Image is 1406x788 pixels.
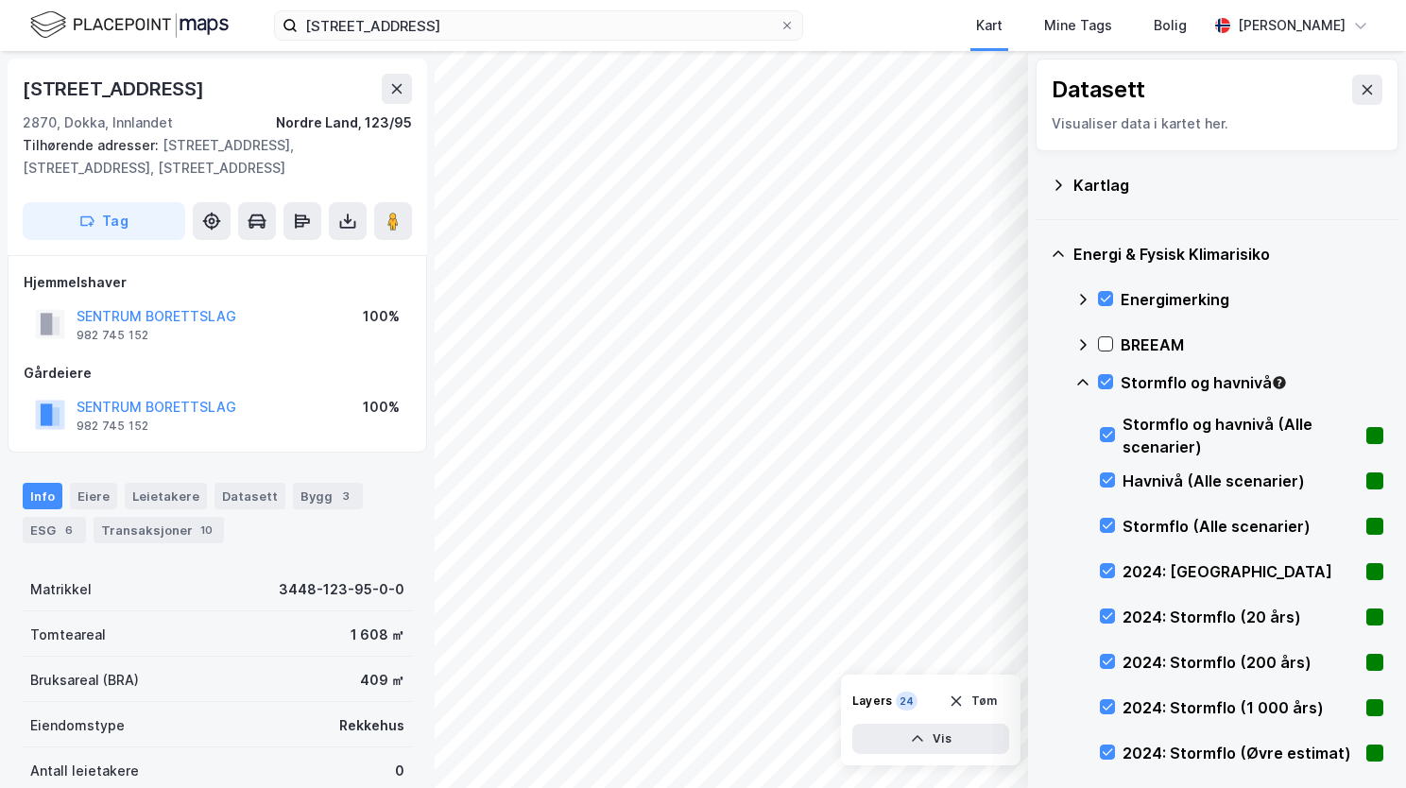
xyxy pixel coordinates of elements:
[852,724,1009,754] button: Vis
[363,305,400,328] div: 100%
[351,624,404,646] div: 1 608 ㎡
[1271,374,1288,391] div: Tooltip anchor
[279,578,404,601] div: 3448-123-95-0-0
[1121,334,1383,356] div: BREEAM
[1052,75,1145,105] div: Datasett
[976,14,1003,37] div: Kart
[60,521,78,540] div: 6
[30,624,106,646] div: Tomteareal
[94,517,224,543] div: Transaksjoner
[23,202,185,240] button: Tag
[1123,560,1359,583] div: 2024: [GEOGRAPHIC_DATA]
[339,714,404,737] div: Rekkehus
[30,714,125,737] div: Eiendomstype
[23,134,397,180] div: [STREET_ADDRESS], [STREET_ADDRESS], [STREET_ADDRESS]
[30,578,92,601] div: Matrikkel
[360,669,404,692] div: 409 ㎡
[293,483,363,509] div: Bygg
[363,396,400,419] div: 100%
[1121,371,1383,394] div: Stormflo og havnivå
[1123,515,1359,538] div: Stormflo (Alle scenarier)
[70,483,117,509] div: Eiere
[23,517,86,543] div: ESG
[77,419,148,434] div: 982 745 152
[77,328,148,343] div: 982 745 152
[1123,470,1359,492] div: Havnivå (Alle scenarier)
[852,694,892,709] div: Layers
[1073,243,1383,266] div: Energi & Fysisk Klimarisiko
[23,111,173,134] div: 2870, Dokka, Innlandet
[30,760,139,782] div: Antall leietakere
[30,9,229,42] img: logo.f888ab2527a4732fd821a326f86c7f29.svg
[30,669,139,692] div: Bruksareal (BRA)
[1073,174,1383,197] div: Kartlag
[1123,606,1359,628] div: 2024: Stormflo (20 års)
[298,11,780,40] input: Søk på adresse, matrikkel, gårdeiere, leietakere eller personer
[395,760,404,782] div: 0
[1123,742,1359,764] div: 2024: Stormflo (Øvre estimat)
[336,487,355,505] div: 3
[1312,697,1406,788] iframe: Chat Widget
[1121,288,1383,311] div: Energimerking
[1154,14,1187,37] div: Bolig
[24,362,411,385] div: Gårdeiere
[1123,651,1359,674] div: 2024: Stormflo (200 års)
[23,74,208,104] div: [STREET_ADDRESS]
[936,686,1009,716] button: Tøm
[1238,14,1346,37] div: [PERSON_NAME]
[23,137,163,153] span: Tilhørende adresser:
[1123,413,1359,458] div: Stormflo og havnivå (Alle scenarier)
[214,483,285,509] div: Datasett
[896,692,917,711] div: 24
[1044,14,1112,37] div: Mine Tags
[1052,112,1382,135] div: Visualiser data i kartet her.
[1123,696,1359,719] div: 2024: Stormflo (1 000 års)
[23,483,62,509] div: Info
[197,521,216,540] div: 10
[24,271,411,294] div: Hjemmelshaver
[125,483,207,509] div: Leietakere
[276,111,412,134] div: Nordre Land, 123/95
